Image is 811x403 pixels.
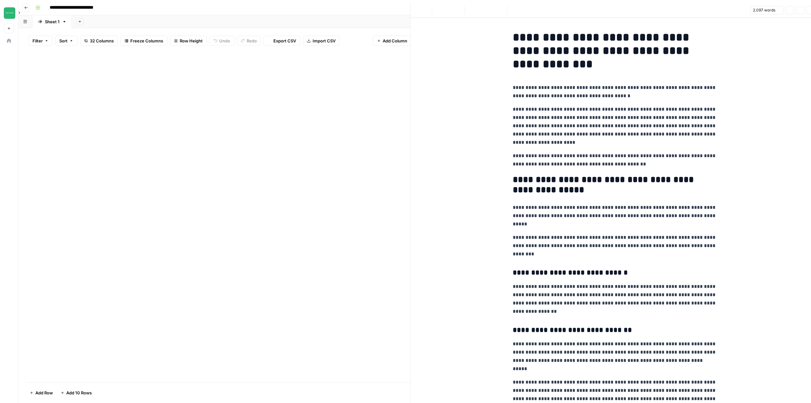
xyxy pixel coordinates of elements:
span: Freeze Columns [130,38,163,44]
button: Workspace: Team Empathy [4,5,14,21]
div: Sheet 1 [45,18,60,25]
button: Redo [237,36,261,46]
button: 32 Columns [80,36,118,46]
span: 2.097 words [753,7,775,13]
span: Row Height [180,38,203,44]
button: Add Row [26,388,57,398]
span: Redo [247,38,257,44]
button: Freeze Columns [120,36,167,46]
span: Import CSV [313,38,336,44]
button: Filter [28,36,53,46]
button: Add Column [373,36,411,46]
span: Add 10 Rows [66,390,92,396]
button: Import CSV [303,36,340,46]
span: Undo [219,38,230,44]
span: Export CSV [273,38,296,44]
span: Filter [33,38,43,44]
button: 2.097 words [750,6,784,14]
span: 32 Columns [90,38,114,44]
a: Sheet 1 [33,15,72,28]
button: Add 10 Rows [57,388,96,398]
button: Undo [209,36,234,46]
span: Add Column [383,38,407,44]
button: Sort [55,36,77,46]
span: Add Row [35,390,53,396]
button: Export CSV [264,36,300,46]
button: Row Height [170,36,207,46]
img: Team Empathy Logo [4,7,15,19]
span: Sort [59,38,68,44]
a: Home [4,36,14,46]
